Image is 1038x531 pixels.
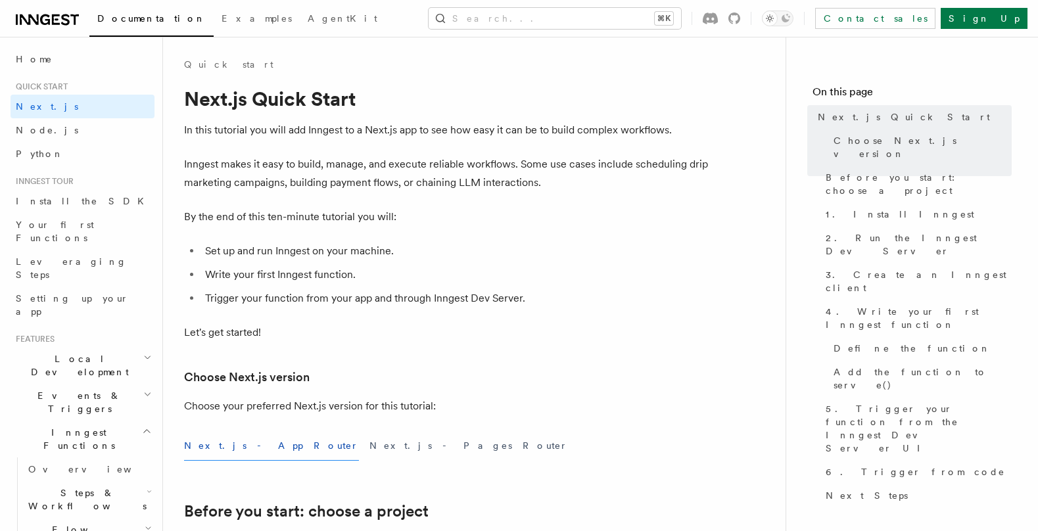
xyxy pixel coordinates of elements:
[184,368,310,386] a: Choose Next.js version
[826,305,1012,331] span: 4. Write your first Inngest function
[300,4,385,35] a: AgentKit
[184,121,710,139] p: In this tutorial you will add Inngest to a Next.js app to see how easy it can be to build complex...
[655,12,673,25] kbd: ⌘K
[11,334,55,344] span: Features
[813,84,1012,105] h4: On this page
[184,58,273,71] a: Quick start
[820,397,1012,460] a: 5. Trigger your function from the Inngest Dev Server UI
[214,4,300,35] a: Examples
[201,265,710,284] li: Write your first Inngest function.
[16,125,78,135] span: Node.js
[16,53,53,66] span: Home
[828,129,1012,166] a: Choose Next.js version
[184,502,429,520] a: Before you start: choose a project
[826,268,1012,294] span: 3. Create an Inngest client
[818,110,990,124] span: Next.js Quick Start
[429,8,681,29] button: Search...⌘K
[16,293,129,317] span: Setting up your app
[826,171,1012,197] span: Before you start: choose a project
[222,13,292,24] span: Examples
[11,47,154,71] a: Home
[23,457,154,481] a: Overview
[11,142,154,166] a: Python
[834,134,1012,160] span: Choose Next.js version
[820,300,1012,336] a: 4. Write your first Inngest function
[11,421,154,457] button: Inngest Functions
[184,397,710,415] p: Choose your preferred Next.js version for this tutorial:
[89,4,214,37] a: Documentation
[826,402,1012,455] span: 5. Trigger your function from the Inngest Dev Server UI
[184,155,710,192] p: Inngest makes it easy to build, manage, and execute reliable workflows. Some use cases include sc...
[97,13,206,24] span: Documentation
[201,242,710,260] li: Set up and run Inngest on your machine.
[828,360,1012,397] a: Add the function to serve()
[820,484,1012,507] a: Next Steps
[11,347,154,384] button: Local Development
[184,431,359,461] button: Next.js - App Router
[11,213,154,250] a: Your first Functions
[11,118,154,142] a: Node.js
[23,486,147,513] span: Steps & Workflows
[16,256,127,280] span: Leveraging Steps
[813,105,1012,129] a: Next.js Quick Start
[308,13,377,24] span: AgentKit
[23,481,154,518] button: Steps & Workflows
[762,11,793,26] button: Toggle dark mode
[11,176,74,187] span: Inngest tour
[11,287,154,323] a: Setting up your app
[11,95,154,118] a: Next.js
[826,489,908,502] span: Next Steps
[826,208,974,221] span: 1. Install Inngest
[828,336,1012,360] a: Define the function
[834,342,991,355] span: Define the function
[820,226,1012,263] a: 2. Run the Inngest Dev Server
[16,219,94,243] span: Your first Functions
[834,365,1012,392] span: Add the function to serve()
[369,431,568,461] button: Next.js - Pages Router
[826,465,1005,478] span: 6. Trigger from code
[16,196,152,206] span: Install the SDK
[11,389,143,415] span: Events & Triggers
[11,250,154,287] a: Leveraging Steps
[16,149,64,159] span: Python
[820,263,1012,300] a: 3. Create an Inngest client
[815,8,935,29] a: Contact sales
[201,289,710,308] li: Trigger your function from your app and through Inngest Dev Server.
[184,323,710,342] p: Let's get started!
[820,202,1012,226] a: 1. Install Inngest
[11,189,154,213] a: Install the SDK
[16,101,78,112] span: Next.js
[11,81,68,92] span: Quick start
[11,426,142,452] span: Inngest Functions
[11,352,143,379] span: Local Development
[820,460,1012,484] a: 6. Trigger from code
[826,231,1012,258] span: 2. Run the Inngest Dev Server
[941,8,1027,29] a: Sign Up
[184,208,710,226] p: By the end of this ten-minute tutorial you will:
[28,464,164,474] span: Overview
[184,87,710,110] h1: Next.js Quick Start
[820,166,1012,202] a: Before you start: choose a project
[11,384,154,421] button: Events & Triggers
